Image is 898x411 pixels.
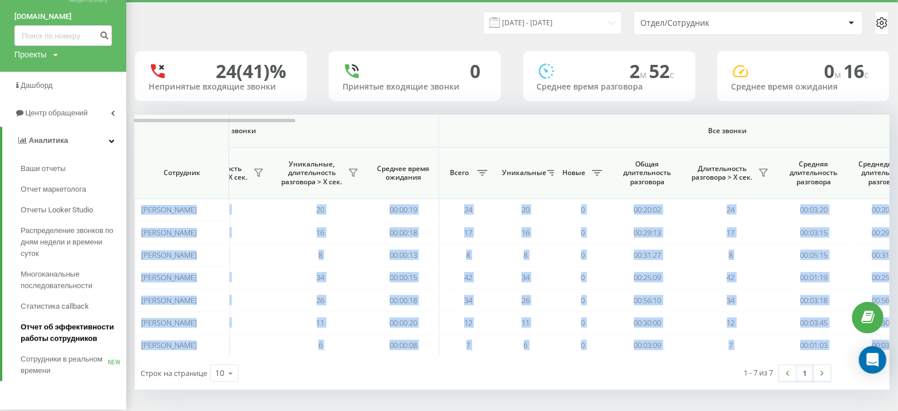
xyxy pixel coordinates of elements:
span: Строк на странице [141,368,207,378]
div: Проекты [14,49,46,60]
div: 1 - 7 из 7 [744,367,773,378]
td: 00:20:02 [612,199,683,221]
td: 00:03:20 [778,199,850,221]
span: 8 [729,250,733,260]
a: 1 [796,365,814,381]
span: 34 [727,295,735,305]
a: Сотрудники в реальном времениNEW [21,349,126,381]
span: 24 [464,204,472,215]
span: 42 [727,272,735,282]
a: Отчет об эффективности работы сотрудников [21,317,126,349]
div: Среднее время разговора [537,82,682,92]
span: [PERSON_NAME] [141,250,197,260]
span: 26 [522,295,530,305]
a: Отчет маркетолога [21,179,126,200]
span: 2 [630,59,650,83]
span: Уникальные, длительность разговора > Х сек. [279,160,345,187]
span: м [640,68,650,81]
span: 7 [729,340,733,350]
td: 00:25:09 [612,266,683,289]
a: Распределение звонков по дням недели и времени суток [21,220,126,264]
span: 42 [464,272,472,282]
span: [PERSON_NAME] [141,204,197,215]
td: 00:05:15 [778,244,850,266]
a: Многоканальные последовательности [21,264,126,296]
td: 00:31:27 [612,244,683,266]
input: Поиск по номеру [14,25,112,46]
td: 00:03:45 [778,312,850,334]
span: Сотрудники в реальном времени [21,354,108,377]
td: 00:30:00 [612,312,683,334]
span: Аналитика [29,136,68,145]
span: Отчет маркетолога [21,184,86,195]
td: 00:00:15 [368,266,440,289]
div: 10 [215,367,224,379]
span: Центр обращений [25,108,88,117]
td: 00:00:13 [368,244,440,266]
span: 7 [467,340,471,350]
span: 0 [581,317,585,328]
span: Средняя длительность разговора [787,160,841,187]
span: 6 [524,340,528,350]
span: 0 [824,59,843,83]
span: 20 [522,204,530,215]
td: 00:03:09 [612,334,683,356]
span: Среднее время ожидания [376,164,430,182]
span: [PERSON_NAME] [141,295,197,305]
a: Аналитика [2,127,126,154]
span: 0 [581,272,585,282]
span: Отчет об эффективности работы сотрудников [21,321,120,344]
td: 00:00:19 [368,199,440,221]
span: c [864,68,869,81]
div: Принятые входящие звонки [343,82,487,92]
span: 0 [581,227,585,238]
span: Отчеты Looker Studio [21,204,93,216]
div: 0 [470,60,480,82]
div: Open Intercom Messenger [859,346,887,374]
div: Непринятые входящие звонки [149,82,293,92]
span: Новые [560,168,589,177]
span: 12 [464,317,472,328]
span: 52 [650,59,675,83]
span: Длительность разговора > Х сек. [689,164,755,182]
span: 6 [318,340,322,350]
div: Среднее время ожидания [731,82,876,92]
a: Отчеты Looker Studio [21,200,126,220]
span: [PERSON_NAME] [141,340,197,350]
span: Дашборд [21,81,53,90]
td: 00:00:18 [368,221,440,243]
span: [PERSON_NAME] [141,272,197,282]
td: 00:01:19 [778,266,850,289]
span: 16 [522,227,530,238]
span: Распределение звонков по дням недели и времени суток [21,225,120,259]
span: Всего [445,168,474,177]
span: [PERSON_NAME] [141,317,197,328]
span: 16 [317,227,325,238]
span: 11 [317,317,325,328]
span: 34 [464,295,472,305]
div: 24 (41)% [216,60,286,82]
td: 00:03:15 [778,221,850,243]
span: 0 [581,340,585,350]
span: [PERSON_NAME] [141,227,197,238]
span: Статистика callback [21,301,89,312]
td: 00:01:03 [778,334,850,356]
div: Отдел/Сотрудник [640,18,778,28]
a: Статистика callback [21,296,126,317]
span: 8 [524,250,528,260]
span: 0 [581,250,585,260]
span: 16 [843,59,869,83]
td: 00:29:13 [612,221,683,243]
td: 00:00:18 [368,289,440,311]
span: 26 [317,295,325,305]
span: м [834,68,843,81]
span: Многоканальные последовательности [21,269,120,292]
span: 0 [581,295,585,305]
span: 8 [467,250,471,260]
span: 20 [317,204,325,215]
span: 8 [318,250,322,260]
span: 34 [317,272,325,282]
a: Ваши отчеты [21,158,126,179]
span: 11 [522,317,530,328]
span: Сотрудник [145,168,219,177]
